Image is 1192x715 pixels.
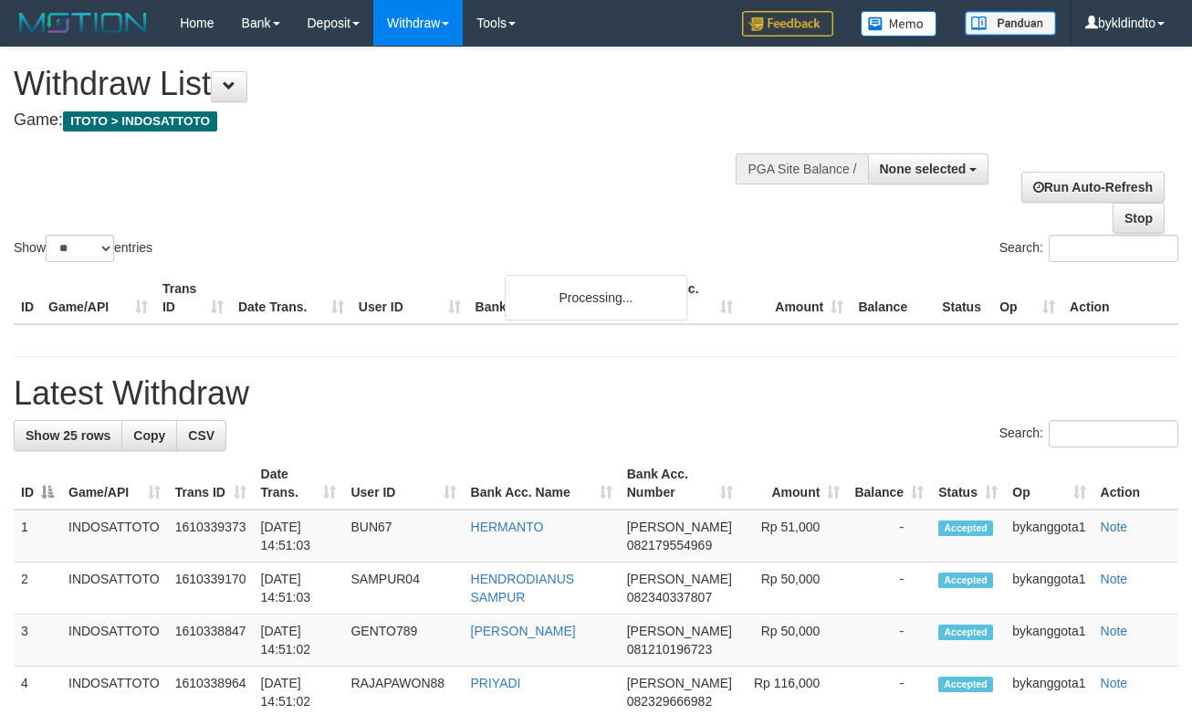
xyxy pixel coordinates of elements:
a: Run Auto-Refresh [1021,172,1165,203]
th: Balance [851,272,935,324]
td: 1610339373 [168,510,254,563]
input: Search: [1049,420,1178,447]
td: bykanggota1 [1005,615,1093,667]
span: Copy 082329666982 to clipboard [627,694,712,709]
td: INDOSATTOTO [61,563,168,615]
a: Copy [121,420,177,451]
label: Search: [999,420,1178,447]
span: None selected [880,162,967,176]
span: Copy [133,428,165,443]
td: 3 [14,615,61,667]
a: CSV [176,420,226,451]
span: Copy 082340337807 to clipboard [627,590,712,605]
h4: Game: [14,111,777,130]
th: Game/API [41,272,155,324]
span: Copy 082179554969 to clipboard [627,538,712,552]
img: panduan.png [965,11,1056,36]
a: PRIYADI [471,676,521,690]
a: HERMANTO [471,520,544,534]
span: [PERSON_NAME] [627,520,732,534]
a: [PERSON_NAME] [471,624,576,638]
div: PGA Site Balance / [736,153,867,184]
span: Accepted [938,677,993,692]
a: Note [1101,624,1128,638]
img: Button%20Memo.svg [861,11,937,37]
a: Stop [1113,203,1165,234]
th: Status: activate to sort column ascending [931,457,1005,510]
th: Action [1093,457,1178,510]
th: Game/API: activate to sort column ascending [61,457,168,510]
span: Accepted [938,573,993,588]
td: [DATE] 14:51:03 [254,563,344,615]
td: BUN67 [343,510,463,563]
span: ITOTO > INDOSATTOTO [63,111,217,131]
td: 1 [14,510,61,563]
td: INDOSATTOTO [61,510,168,563]
td: - [847,615,931,667]
th: Status [935,272,992,324]
th: Amount [740,272,851,324]
th: Op: activate to sort column ascending [1005,457,1093,510]
td: Rp 50,000 [740,615,848,667]
th: Date Trans.: activate to sort column ascending [254,457,344,510]
td: - [847,510,931,563]
th: ID: activate to sort column descending [14,457,61,510]
div: Processing... [505,275,687,321]
td: Rp 50,000 [740,563,848,615]
a: HENDRODIANUS SAMPUR [471,572,575,605]
td: 1610339170 [168,563,254,615]
a: Show 25 rows [14,420,122,451]
th: Trans ID: activate to sort column ascending [168,457,254,510]
th: Bank Acc. Number [630,272,740,324]
th: Trans ID [155,272,231,324]
span: [PERSON_NAME] [627,624,732,638]
img: MOTION_logo.png [14,9,152,37]
td: 2 [14,563,61,615]
a: Note [1101,676,1128,690]
span: [PERSON_NAME] [627,676,732,690]
th: ID [14,272,41,324]
th: User ID: activate to sort column ascending [343,457,463,510]
select: Showentries [46,235,114,262]
td: GENTO789 [343,615,463,667]
td: [DATE] 14:51:02 [254,615,344,667]
td: INDOSATTOTO [61,615,168,667]
th: Amount: activate to sort column ascending [740,457,848,510]
th: Bank Acc. Number: activate to sort column ascending [620,457,740,510]
img: Feedback.jpg [742,11,833,37]
span: Accepted [938,520,993,536]
th: Date Trans. [231,272,351,324]
td: 1610338847 [168,615,254,667]
label: Search: [999,235,1178,262]
th: Bank Acc. Name [468,272,631,324]
span: [PERSON_NAME] [627,572,732,586]
span: CSV [188,428,214,443]
h1: Withdraw List [14,66,777,102]
span: Copy 081210196723 to clipboard [627,642,712,657]
th: Bank Acc. Name: activate to sort column ascending [464,457,620,510]
td: SAMPUR04 [343,563,463,615]
td: [DATE] 14:51:03 [254,510,344,563]
input: Search: [1049,235,1178,262]
h1: Latest Withdraw [14,375,1178,412]
td: bykanggota1 [1005,563,1093,615]
th: Action [1062,272,1178,324]
a: Note [1101,520,1128,534]
span: Accepted [938,625,993,640]
td: - [847,563,931,615]
th: User ID [351,272,468,324]
a: Note [1101,572,1128,586]
label: Show entries [14,235,152,262]
button: None selected [868,153,989,184]
td: bykanggota1 [1005,510,1093,563]
td: Rp 51,000 [740,510,848,563]
th: Balance: activate to sort column ascending [847,457,931,510]
th: Op [992,272,1062,324]
span: Show 25 rows [26,428,110,443]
